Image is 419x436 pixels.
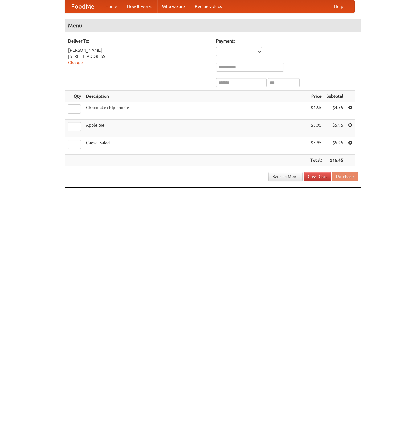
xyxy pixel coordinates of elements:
[308,91,324,102] th: Price
[308,102,324,120] td: $4.55
[324,137,346,155] td: $5.95
[84,91,308,102] th: Description
[122,0,157,13] a: How it works
[157,0,190,13] a: Who we are
[324,120,346,137] td: $5.95
[308,155,324,166] th: Total:
[332,172,358,181] button: Purchase
[84,137,308,155] td: Caesar salad
[308,120,324,137] td: $5.95
[65,91,84,102] th: Qty
[324,102,346,120] td: $4.55
[324,91,346,102] th: Subtotal
[68,60,83,65] a: Change
[68,47,210,53] div: [PERSON_NAME]
[84,102,308,120] td: Chocolate chip cookie
[324,155,346,166] th: $16.45
[216,38,358,44] h5: Payment:
[268,172,303,181] a: Back to Menu
[101,0,122,13] a: Home
[65,0,101,13] a: FoodMe
[308,137,324,155] td: $5.95
[304,172,331,181] a: Clear Cart
[190,0,227,13] a: Recipe videos
[84,120,308,137] td: Apple pie
[329,0,348,13] a: Help
[68,38,210,44] h5: Deliver To:
[65,19,361,32] h4: Menu
[68,53,210,59] div: [STREET_ADDRESS]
